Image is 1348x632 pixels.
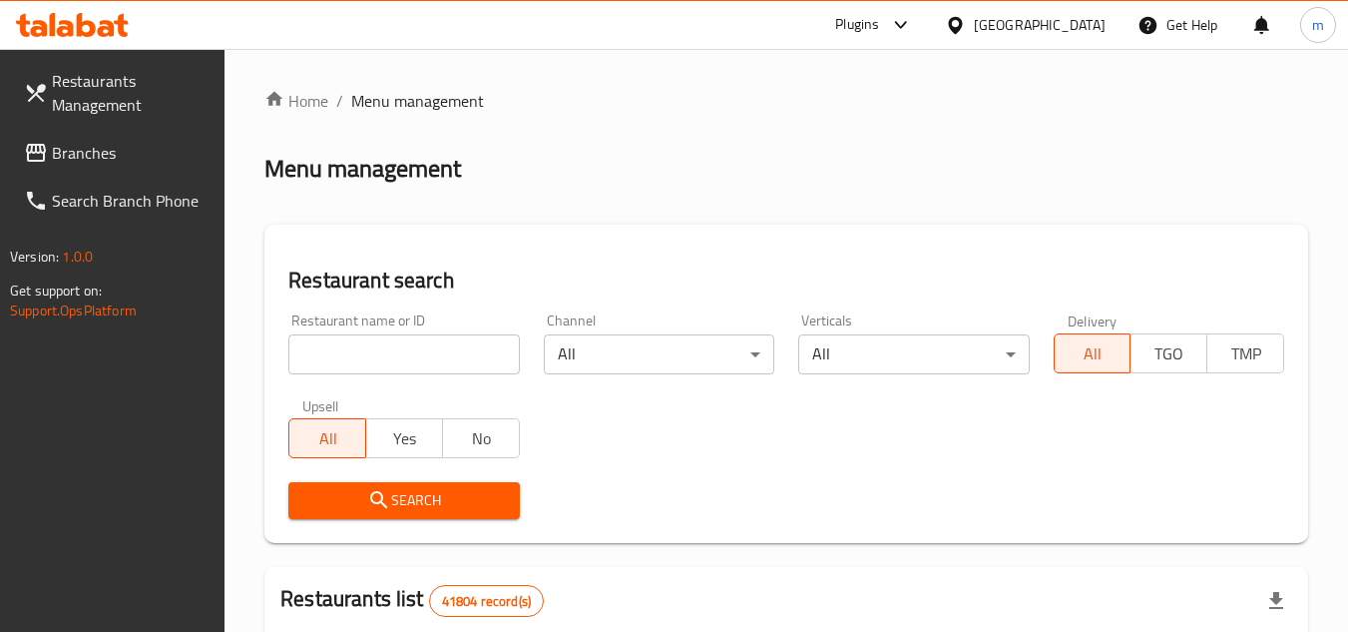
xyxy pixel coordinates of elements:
[365,418,443,458] button: Yes
[288,482,519,519] button: Search
[288,266,1284,296] h2: Restaurant search
[264,89,328,113] a: Home
[288,418,366,458] button: All
[302,398,339,412] label: Upsell
[1252,577,1300,625] div: Export file
[1129,333,1207,373] button: TGO
[835,13,879,37] div: Plugins
[288,334,519,374] input: Search for restaurant name or ID..
[336,89,343,113] li: /
[8,177,225,225] a: Search Branch Phone
[544,334,774,374] div: All
[1068,314,1118,327] label: Delivery
[1312,14,1324,36] span: m
[264,153,461,185] h2: Menu management
[8,129,225,177] a: Branches
[1054,333,1131,373] button: All
[10,244,59,270] span: Version:
[374,424,435,453] span: Yes
[451,424,512,453] span: No
[52,189,210,213] span: Search Branch Phone
[1215,339,1276,368] span: TMP
[62,244,93,270] span: 1.0.0
[1206,333,1284,373] button: TMP
[297,424,358,453] span: All
[351,89,484,113] span: Menu management
[52,69,210,117] span: Restaurants Management
[52,141,210,165] span: Branches
[1138,339,1199,368] span: TGO
[974,14,1106,36] div: [GEOGRAPHIC_DATA]
[798,334,1029,374] div: All
[8,57,225,129] a: Restaurants Management
[429,585,544,617] div: Total records count
[10,278,102,304] span: Get support on:
[430,592,543,611] span: 41804 record(s)
[1063,339,1123,368] span: All
[280,584,544,617] h2: Restaurants list
[442,418,520,458] button: No
[264,89,1308,113] nav: breadcrumb
[304,488,503,513] span: Search
[10,298,137,323] a: Support.OpsPlatform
